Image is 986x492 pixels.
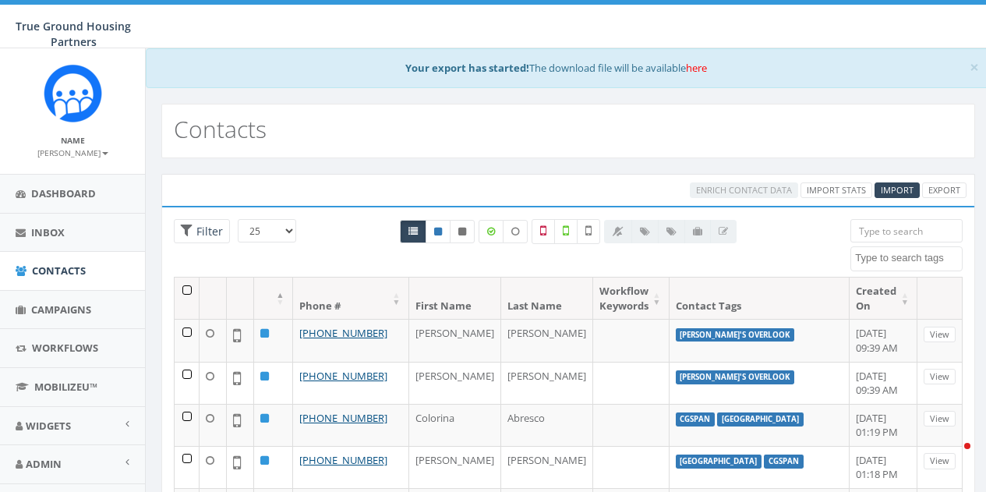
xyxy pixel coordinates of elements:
[174,116,267,142] h2: Contacts
[800,182,872,199] a: Import Stats
[922,182,967,199] a: Export
[501,319,593,361] td: [PERSON_NAME]
[16,19,131,49] span: True Ground Housing Partners
[875,182,920,199] a: Import
[405,61,529,75] b: Your export has started!
[933,439,970,476] iframe: Intercom live chat
[924,369,956,385] a: View
[26,419,71,433] span: Widgets
[299,411,387,425] a: [PHONE_NUMBER]
[670,278,850,319] th: Contact Tags
[458,227,466,236] i: This phone number is unsubscribed and has opted-out of all texts.
[676,455,762,469] label: [GEOGRAPHIC_DATA]
[37,145,108,159] a: [PERSON_NAME]
[881,184,914,196] span: Import
[850,319,917,361] td: [DATE] 09:39 AM
[924,327,956,343] a: View
[676,328,795,342] label: [PERSON_NAME]'s Overlook
[850,219,963,242] input: Type to search
[881,184,914,196] span: CSV files only
[532,219,555,244] label: Not a Mobile
[409,446,501,488] td: [PERSON_NAME]
[676,370,795,384] label: [PERSON_NAME]'s Overlook
[501,278,593,319] th: Last Name
[850,362,917,404] td: [DATE] 09:39 AM
[686,61,707,75] a: here
[31,303,91,317] span: Campaigns
[764,455,804,469] label: CGSPAN
[970,59,979,76] button: Close
[850,404,917,446] td: [DATE] 01:19 PM
[434,227,442,236] i: This phone number is subscribed and will receive texts.
[850,278,917,319] th: Created On: activate to sort column ascending
[32,341,98,355] span: Workflows
[676,412,716,427] label: CGSPAN
[924,453,956,469] a: View
[400,220,426,243] a: All contacts
[26,457,62,471] span: Admin
[426,220,451,243] a: Active
[970,56,979,78] span: ×
[174,219,230,243] span: Advance Filter
[855,251,962,265] textarea: Search
[501,362,593,404] td: [PERSON_NAME]
[193,224,223,239] span: Filter
[37,147,108,158] small: [PERSON_NAME]
[717,412,804,427] label: [GEOGRAPHIC_DATA]
[577,219,600,244] label: Not Validated
[293,278,409,319] th: Phone #: activate to sort column ascending
[503,220,528,243] label: Data not Enriched
[409,319,501,361] td: [PERSON_NAME]
[554,219,578,244] label: Validated
[44,64,102,122] img: Rally_Corp_Logo_1.png
[450,220,475,243] a: Opted Out
[479,220,504,243] label: Data Enriched
[501,404,593,446] td: Abresco
[409,362,501,404] td: [PERSON_NAME]
[31,186,96,200] span: Dashboard
[501,446,593,488] td: [PERSON_NAME]
[850,446,917,488] td: [DATE] 01:18 PM
[409,404,501,446] td: Colorina
[34,380,97,394] span: MobilizeU™
[299,326,387,340] a: [PHONE_NUMBER]
[61,135,85,146] small: Name
[409,278,501,319] th: First Name
[299,369,387,383] a: [PHONE_NUMBER]
[31,225,65,239] span: Inbox
[593,278,670,319] th: Workflow Keywords: activate to sort column ascending
[299,453,387,467] a: [PHONE_NUMBER]
[32,264,86,278] span: Contacts
[924,411,956,427] a: View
